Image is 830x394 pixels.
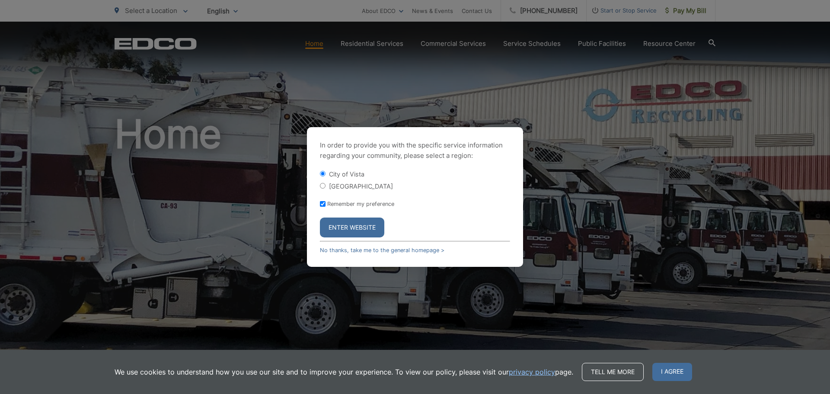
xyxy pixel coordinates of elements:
label: Remember my preference [327,201,394,207]
p: In order to provide you with the specific service information regarding your community, please se... [320,140,510,161]
a: No thanks, take me to the general homepage > [320,247,444,253]
button: Enter Website [320,218,384,237]
span: I agree [652,363,692,381]
label: [GEOGRAPHIC_DATA] [329,183,393,190]
a: privacy policy [509,367,555,377]
p: We use cookies to understand how you use our site and to improve your experience. To view our pol... [115,367,573,377]
a: Tell me more [582,363,644,381]
label: City of Vista [329,170,364,178]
